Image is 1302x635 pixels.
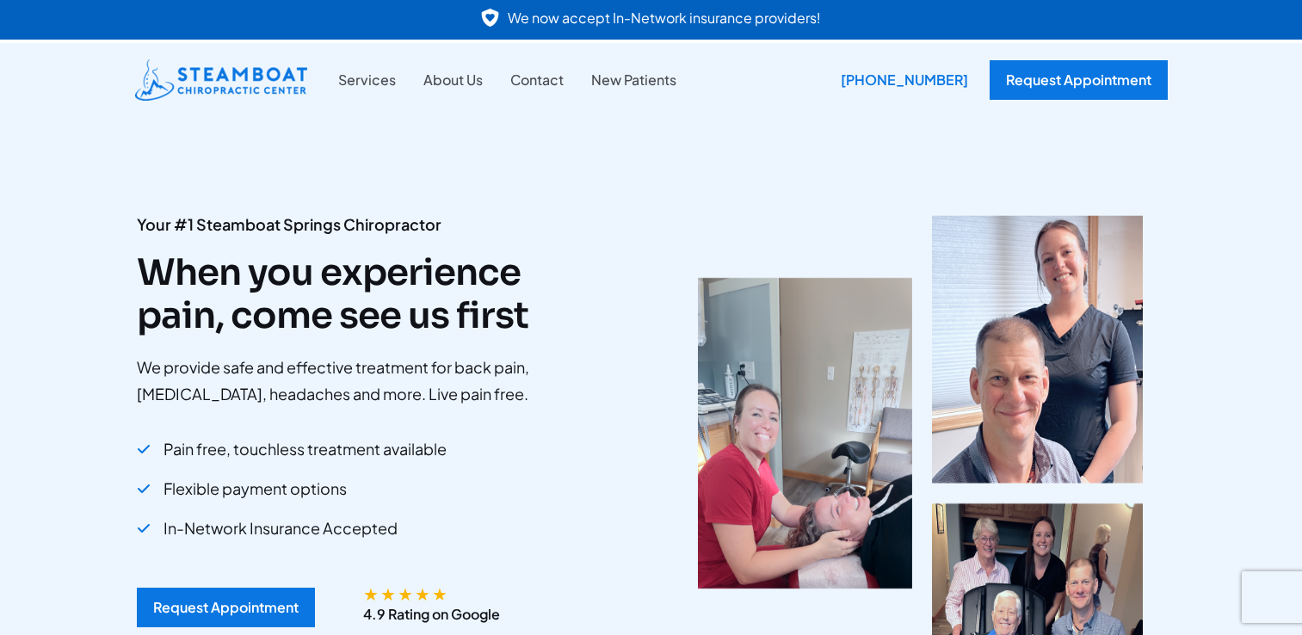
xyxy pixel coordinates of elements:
span: ★ [415,587,430,600]
span: Flexible payment options [164,473,347,504]
a: [PHONE_NUMBER] [828,60,972,100]
span: ★ [380,587,396,600]
a: Request Appointment [990,60,1168,100]
span: In-Network Insurance Accepted [164,513,398,544]
nav: Site Navigation [324,69,690,91]
a: About Us [410,69,497,91]
span: Pain free, touchless treatment available [164,434,447,465]
div: Request Appointment [153,601,299,614]
p: 4.9 Rating on Google [363,603,500,626]
a: Contact [497,69,577,91]
span: ★ [398,587,413,600]
a: Request Appointment [137,588,315,627]
img: Steamboat Chiropractic Center [135,59,307,101]
span: ★ [363,587,379,600]
div: 4.9/5 [363,587,449,600]
strong: Your #1 Steamboat Springs Chiropractor [137,214,441,234]
a: Services [324,69,410,91]
h2: When you experience pain, come see us first [137,251,589,338]
p: We provide safe and effective treatment for back pain, [MEDICAL_DATA], headaches and more. Live p... [137,354,589,407]
a: New Patients [577,69,690,91]
span: ★ [432,587,447,600]
div: [PHONE_NUMBER] [828,60,981,100]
